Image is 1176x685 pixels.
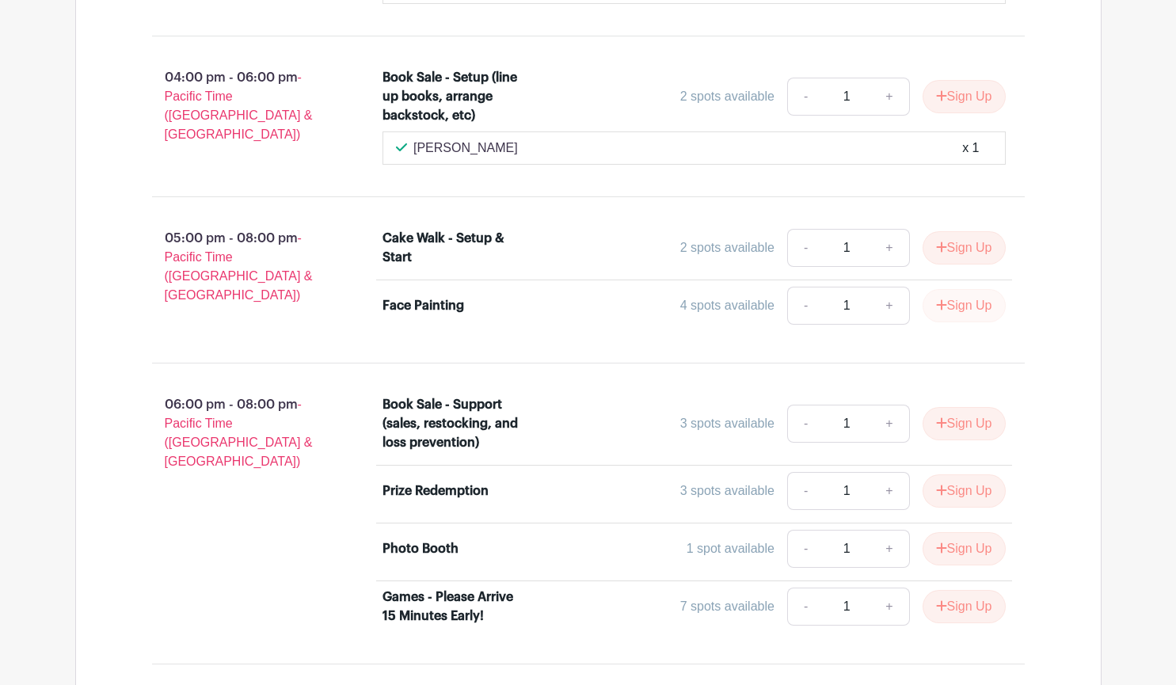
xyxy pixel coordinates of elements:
div: 3 spots available [680,481,774,500]
a: + [870,78,909,116]
button: Sign Up [923,532,1006,565]
a: + [870,588,909,626]
p: 06:00 pm - 08:00 pm [127,389,358,478]
a: - [787,229,824,267]
div: Cake Walk - Setup & Start [382,229,519,267]
div: 4 spots available [680,296,774,315]
p: 05:00 pm - 08:00 pm [127,223,358,311]
div: 3 spots available [680,414,774,433]
a: + [870,229,909,267]
p: 04:00 pm - 06:00 pm [127,62,358,150]
button: Sign Up [923,231,1006,264]
button: Sign Up [923,474,1006,508]
a: - [787,78,824,116]
span: - Pacific Time ([GEOGRAPHIC_DATA] & [GEOGRAPHIC_DATA]) [165,70,313,141]
p: [PERSON_NAME] [413,139,518,158]
a: + [870,287,909,325]
div: Book Sale - Support (sales, restocking, and loss prevention) [382,395,519,452]
button: Sign Up [923,590,1006,623]
a: + [870,405,909,443]
div: Photo Booth [382,539,459,558]
div: x 1 [962,139,979,158]
a: - [787,405,824,443]
div: 7 spots available [680,597,774,616]
button: Sign Up [923,289,1006,322]
a: - [787,588,824,626]
div: 2 spots available [680,87,774,106]
a: + [870,472,909,510]
button: Sign Up [923,80,1006,113]
div: Games - Please Arrive 15 Minutes Early! [382,588,519,626]
div: 1 spot available [687,539,774,558]
div: Book Sale - Setup (line up books, arrange backstock, etc) [382,68,519,125]
div: 2 spots available [680,238,774,257]
div: Prize Redemption [382,481,489,500]
a: - [787,287,824,325]
span: - Pacific Time ([GEOGRAPHIC_DATA] & [GEOGRAPHIC_DATA]) [165,231,313,302]
a: - [787,472,824,510]
a: - [787,530,824,568]
button: Sign Up [923,407,1006,440]
a: + [870,530,909,568]
span: - Pacific Time ([GEOGRAPHIC_DATA] & [GEOGRAPHIC_DATA]) [165,398,313,468]
div: Face Painting [382,296,464,315]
